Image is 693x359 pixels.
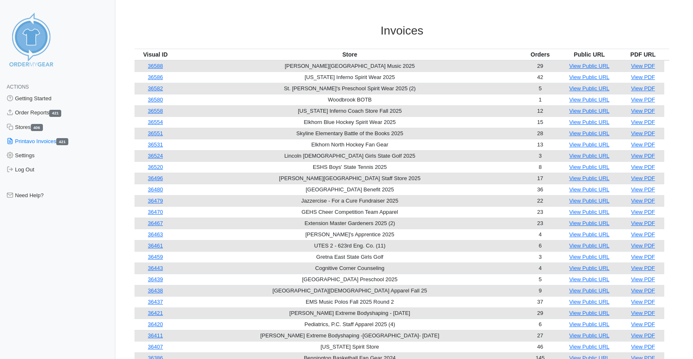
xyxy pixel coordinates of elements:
[148,63,163,69] a: 36588
[176,330,523,341] td: [PERSON_NAME] Extreme Bodyshaping -[GEOGRAPHIC_DATA]- [DATE]
[523,262,557,274] td: 4
[148,231,163,238] a: 36463
[569,287,610,294] a: View Public URL
[523,274,557,285] td: 5
[569,130,610,136] a: View Public URL
[523,116,557,128] td: 15
[631,63,655,69] a: View PDF
[148,119,163,125] a: 36554
[569,186,610,193] a: View Public URL
[176,285,523,296] td: [GEOGRAPHIC_DATA][DEMOGRAPHIC_DATA] Apparel Fall 25
[569,74,610,80] a: View Public URL
[523,330,557,341] td: 27
[631,85,655,92] a: View PDF
[148,130,163,136] a: 36551
[569,254,610,260] a: View Public URL
[148,310,163,316] a: 36421
[569,108,610,114] a: View Public URL
[569,299,610,305] a: View Public URL
[569,209,610,215] a: View Public URL
[523,105,557,116] td: 12
[569,310,610,316] a: View Public URL
[569,231,610,238] a: View Public URL
[631,276,655,282] a: View PDF
[631,175,655,181] a: View PDF
[148,85,163,92] a: 36582
[148,321,163,327] a: 36420
[176,251,523,262] td: Gretna East State Girls Golf
[135,24,669,38] h3: Invoices
[631,243,655,249] a: View PDF
[523,296,557,307] td: 37
[569,63,610,69] a: View Public URL
[523,229,557,240] td: 4
[148,299,163,305] a: 36437
[176,206,523,218] td: GEHS Cheer Competition Team Apparel
[631,344,655,350] a: View PDF
[631,153,655,159] a: View PDF
[148,141,163,148] a: 36531
[631,164,655,170] a: View PDF
[176,139,523,150] td: Elkhorn North Hockey Fan Gear
[148,198,163,204] a: 36479
[631,231,655,238] a: View PDF
[631,141,655,148] a: View PDF
[176,49,523,60] th: Store
[523,150,557,161] td: 3
[148,164,163,170] a: 36520
[148,344,163,350] a: 36407
[569,141,610,148] a: View Public URL
[569,85,610,92] a: View Public URL
[148,108,163,114] a: 36558
[569,332,610,339] a: View Public URL
[523,139,557,150] td: 13
[176,116,523,128] td: Elkhorn Blue Hockey Spirit Wear 2025
[523,285,557,296] td: 9
[176,83,523,94] td: St. [PERSON_NAME]'s Preschool Spirit Wear 2025 (2)
[631,321,655,327] a: View PDF
[148,209,163,215] a: 36470
[148,74,163,80] a: 36586
[631,130,655,136] a: View PDF
[631,287,655,294] a: View PDF
[176,173,523,184] td: [PERSON_NAME][GEOGRAPHIC_DATA] Staff Store 2025
[148,332,163,339] a: 36411
[523,240,557,251] td: 6
[148,220,163,226] a: 36467
[148,276,163,282] a: 36439
[176,218,523,229] td: Extension Master Gardeners 2025 (2)
[148,153,163,159] a: 36524
[631,119,655,125] a: View PDF
[631,220,655,226] a: View PDF
[523,49,557,60] th: Orders
[176,195,523,206] td: Jazzercise - For a Cure Fundraiser 2025
[176,240,523,251] td: UTES 2 - 623rd Eng. Co. (11)
[523,307,557,319] td: 29
[176,105,523,116] td: [US_STATE] Inferno Coach Store Fall 2025
[569,153,610,159] a: View Public URL
[523,60,557,72] td: 29
[176,60,523,72] td: [PERSON_NAME][GEOGRAPHIC_DATA] Music 2025
[569,175,610,181] a: View Public URL
[523,251,557,262] td: 3
[148,97,163,103] a: 36580
[569,97,610,103] a: View Public URL
[56,138,68,145] span: 421
[523,173,557,184] td: 17
[148,287,163,294] a: 36438
[557,49,622,60] th: Public URL
[631,310,655,316] a: View PDF
[569,344,610,350] a: View Public URL
[523,195,557,206] td: 22
[569,119,610,125] a: View Public URL
[148,254,163,260] a: 36459
[523,319,557,330] td: 6
[176,262,523,274] td: Cognitive Corner Counseling
[523,128,557,139] td: 28
[176,341,523,352] td: [US_STATE] Spirit Store
[569,220,610,226] a: View Public URL
[631,186,655,193] a: View PDF
[569,276,610,282] a: View Public URL
[631,209,655,215] a: View PDF
[148,175,163,181] a: 36496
